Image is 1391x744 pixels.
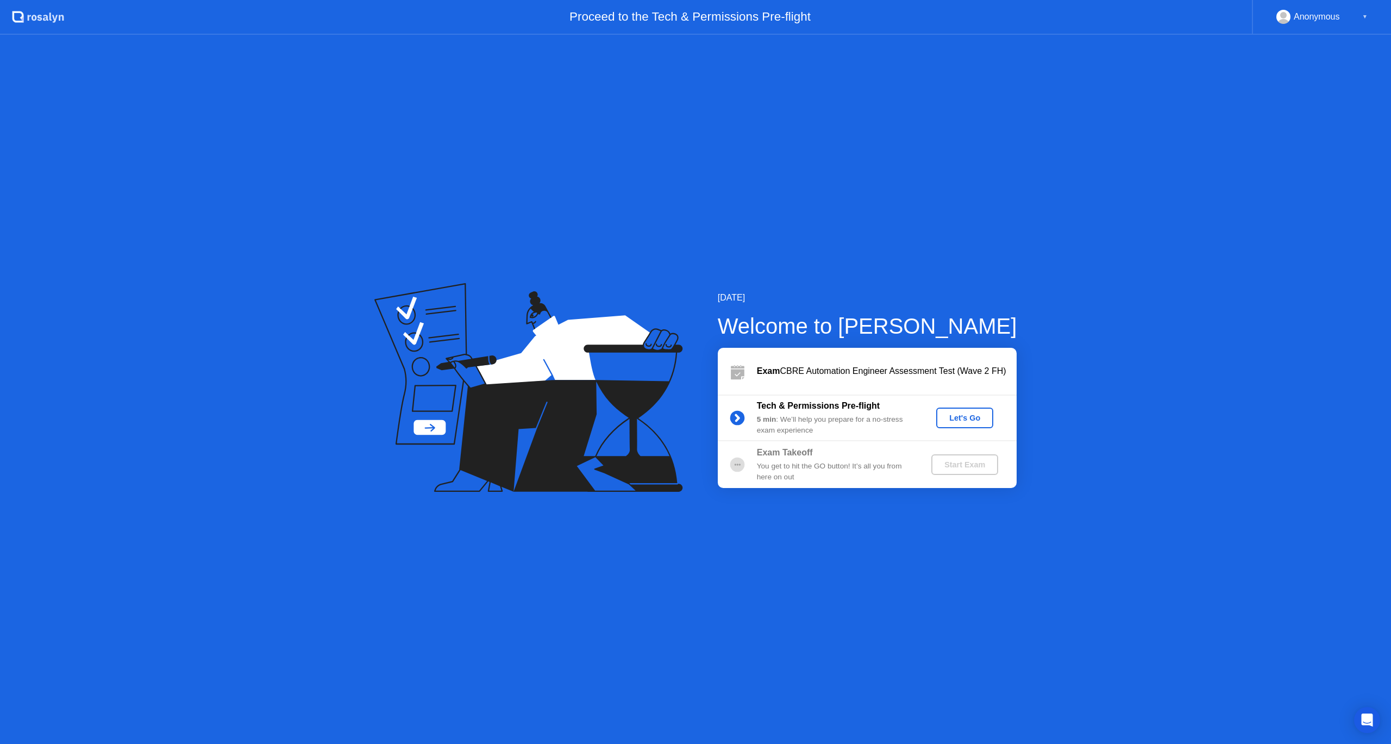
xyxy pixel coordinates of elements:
[936,460,994,469] div: Start Exam
[931,454,998,475] button: Start Exam
[718,291,1017,304] div: [DATE]
[757,461,913,483] div: You get to hit the GO button! It’s all you from here on out
[941,414,989,422] div: Let's Go
[757,414,913,436] div: : We’ll help you prepare for a no-stress exam experience
[757,448,813,457] b: Exam Takeoff
[936,408,993,428] button: Let's Go
[1354,707,1380,733] div: Open Intercom Messenger
[1362,10,1368,24] div: ▼
[718,310,1017,342] div: Welcome to [PERSON_NAME]
[757,415,776,423] b: 5 min
[1294,10,1340,24] div: Anonymous
[757,365,1017,378] div: CBRE Automation Engineer Assessment Test (Wave 2 FH)
[757,366,780,376] b: Exam
[757,401,880,410] b: Tech & Permissions Pre-flight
